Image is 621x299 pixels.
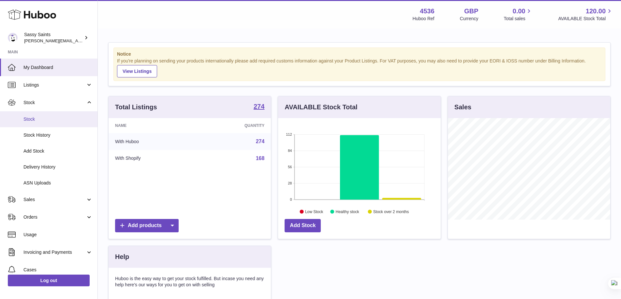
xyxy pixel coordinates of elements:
span: My Dashboard [23,64,93,71]
td: With Huboo [109,133,196,150]
span: Add Stock [23,148,93,154]
h3: Help [115,252,129,261]
span: ASN Uploads [23,180,93,186]
span: 120.00 [586,7,606,16]
div: Sassy Saints [24,32,83,44]
text: 112 [286,132,292,136]
td: With Shopify [109,150,196,167]
strong: GBP [464,7,478,16]
h3: Total Listings [115,103,157,112]
span: Total sales [504,16,533,22]
a: 0.00 Total sales [504,7,533,22]
a: Log out [8,275,90,286]
a: 274 [256,139,265,144]
span: Invoicing and Payments [23,249,86,255]
div: Currency [460,16,479,22]
a: View Listings [117,65,157,77]
span: AVAILABLE Stock Total [558,16,613,22]
span: Usage [23,232,93,238]
text: 0 [290,197,292,201]
span: [PERSON_NAME][EMAIL_ADDRESS][DOMAIN_NAME] [24,38,131,43]
th: Name [109,118,196,133]
strong: 274 [254,103,264,110]
a: 120.00 AVAILABLE Stock Total [558,7,613,22]
a: Add products [115,219,179,232]
span: Listings [23,82,86,88]
span: Cases [23,267,93,273]
span: Stock [23,100,86,106]
text: 56 [288,165,292,169]
text: Low Stock [305,209,323,214]
span: Orders [23,214,86,220]
strong: 4536 [420,7,435,16]
img: ramey@sassysaints.com [8,33,18,43]
text: Stock over 2 months [373,209,409,214]
h3: AVAILABLE Stock Total [285,103,357,112]
text: Healthy stock [336,209,360,214]
text: 28 [288,181,292,185]
h3: Sales [454,103,471,112]
th: Quantity [196,118,271,133]
a: Add Stock [285,219,321,232]
a: 168 [256,156,265,161]
text: 84 [288,149,292,153]
div: Huboo Ref [413,16,435,22]
span: Stock [23,116,93,122]
p: Huboo is the easy way to get your stock fulfilled. But incase you need any help here's our ways f... [115,276,264,288]
a: 274 [254,103,264,111]
span: Stock History [23,132,93,138]
span: 0.00 [513,7,525,16]
span: Delivery History [23,164,93,170]
strong: Notice [117,51,602,57]
div: If you're planning on sending your products internationally please add required customs informati... [117,58,602,77]
span: Sales [23,197,86,203]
